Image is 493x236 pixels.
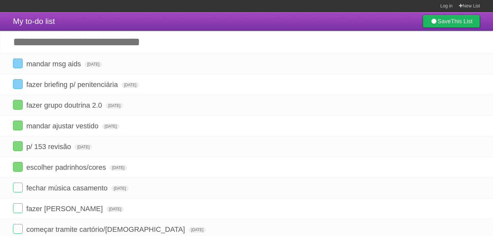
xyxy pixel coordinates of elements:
span: [DATE] [111,186,129,191]
span: fechar música casamento [26,184,109,192]
label: Done [13,203,23,213]
label: Done [13,100,23,110]
span: [DATE] [102,123,120,129]
span: começar tramite cartório/[DEMOGRAPHIC_DATA] [26,225,186,233]
label: Done [13,141,23,151]
span: escolher padrinhos/cores [26,163,108,171]
label: Done [13,162,23,172]
span: [DATE] [189,227,206,233]
span: [DATE] [85,61,102,67]
label: Done [13,183,23,192]
span: fazer briefing p/ penitenciária [26,80,120,89]
label: Done [13,79,23,89]
span: fazer [PERSON_NAME] [26,205,104,213]
span: mandar msg aids [26,60,83,68]
span: [DATE] [106,103,123,109]
label: Done [13,224,23,234]
span: [DATE] [106,206,124,212]
span: [DATE] [122,82,139,88]
label: Done [13,121,23,130]
span: [DATE] [75,144,92,150]
span: mandar ajustar vestido [26,122,100,130]
span: [DATE] [110,165,127,171]
label: Done [13,59,23,68]
span: My to-do list [13,17,55,26]
span: p/ 153 revisão [26,143,73,151]
span: fazer grupo doutrina 2.0 [26,101,104,109]
a: SaveThis List [423,15,480,28]
b: This List [451,18,473,25]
